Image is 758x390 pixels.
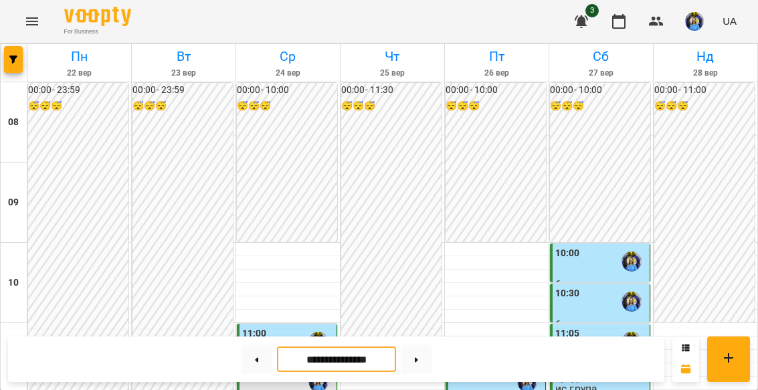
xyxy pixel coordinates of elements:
[8,115,19,130] h6: 08
[28,83,128,98] h6: 00:00 - 23:59
[134,46,233,67] h6: Вт
[717,9,742,33] button: UA
[238,46,338,67] h6: Ср
[132,99,233,114] h6: 😴😴😴
[238,67,338,80] h6: 24 вер
[585,4,599,17] span: 3
[555,286,580,301] label: 10:30
[622,292,642,312] img: Ратушенко Альона
[555,318,647,330] p: 6
[64,7,131,26] img: Voopty Logo
[8,276,19,290] h6: 10
[16,5,48,37] button: Menu
[237,83,337,98] h6: 00:00 - 10:00
[555,246,580,261] label: 10:00
[723,14,737,28] span: UA
[550,99,650,114] h6: 😴😴😴
[132,83,233,98] h6: 00:00 - 23:59
[341,83,442,98] h6: 00:00 - 11:30
[555,278,647,290] p: 6
[242,326,267,341] label: 11:00
[343,67,442,80] h6: 25 вер
[341,99,442,114] h6: 😴😴😴
[29,46,129,67] h6: Пн
[622,252,642,272] img: Ратушенко Альона
[447,46,547,67] h6: Пт
[29,67,129,80] h6: 22 вер
[28,99,128,114] h6: 😴😴😴
[343,46,442,67] h6: Чт
[656,46,755,67] h6: Нд
[551,67,651,80] h6: 27 вер
[550,83,650,98] h6: 00:00 - 10:00
[64,27,131,36] span: For Business
[654,99,755,114] h6: 😴😴😴
[237,99,337,114] h6: 😴😴😴
[555,326,580,341] label: 11:05
[447,67,547,80] h6: 26 вер
[654,83,755,98] h6: 00:00 - 11:00
[656,67,755,80] h6: 28 вер
[134,67,233,80] h6: 23 вер
[685,12,704,31] img: 392c9eb3378418094b3657d32dfeeeda.jpeg
[446,83,546,98] h6: 00:00 - 10:00
[446,99,546,114] h6: 😴😴😴
[8,195,19,210] h6: 09
[551,46,651,67] h6: Сб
